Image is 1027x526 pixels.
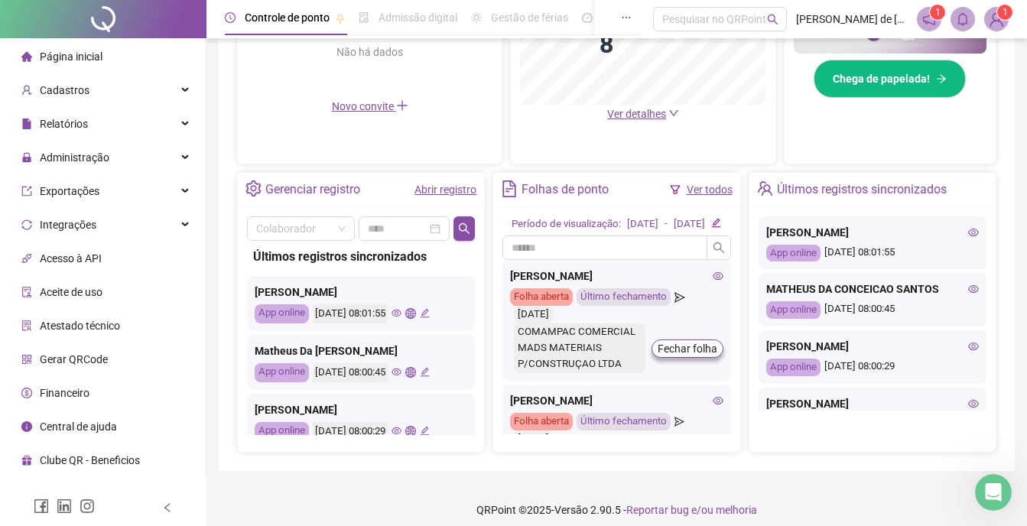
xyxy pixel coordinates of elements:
span: Central de ajuda [40,420,117,433]
span: eye [968,284,979,294]
span: Controle de ponto [245,11,330,24]
div: App online [766,301,821,319]
span: filter [670,184,681,195]
div: [DATE] [514,306,553,323]
div: [DATE] [627,216,658,232]
span: Novo convite [332,100,408,112]
span: facebook [34,498,49,514]
span: Exportações [40,185,99,197]
div: [DATE] 08:00:29 [313,422,388,441]
sup: 1 [930,5,945,20]
span: global [405,308,415,318]
span: bell [956,12,970,26]
span: eye [713,395,723,406]
span: search [458,222,470,235]
span: file-text [501,180,517,196]
div: [DATE] [674,216,705,232]
span: edit [420,308,430,318]
span: ellipsis [621,12,632,23]
div: MATHEUS DA CONCEICAO SANTOS [766,281,979,297]
span: sun [471,12,482,23]
span: edit [420,426,430,436]
span: Gestão de férias [491,11,568,24]
img: 65946 [985,8,1008,31]
div: [DATE] 08:00:45 [766,301,979,319]
span: Reportar bug e/ou melhoria [626,504,757,516]
span: eye [968,227,979,238]
span: Clube QR - Beneficios [40,454,140,466]
button: Chega de papelada! [814,60,966,98]
span: send [674,288,684,306]
a: Abrir registro [414,183,476,196]
span: Integrações [40,219,96,231]
div: [PERSON_NAME] [510,268,723,284]
span: clock-circle [225,12,236,23]
span: file-done [359,12,369,23]
span: file [21,119,32,129]
sup: Atualize o seu contato no menu Meus Dados [997,5,1012,20]
span: arrow-right [936,73,947,84]
span: pushpin [336,14,345,23]
div: Gerenciar registro [265,177,360,203]
span: gift [21,455,32,466]
button: Fechar folha [652,339,723,358]
div: Últimos registros sincronizados [777,177,947,203]
div: [DATE] 08:01:55 [313,304,388,323]
span: Atestado técnico [40,320,120,332]
span: notification [922,12,936,26]
div: [PERSON_NAME] [255,284,467,300]
span: eye [392,367,401,377]
div: [DATE] 08:01:55 [766,245,979,262]
span: [PERSON_NAME] de [DEMOGRAPHIC_DATA] [796,11,908,28]
div: Folha aberta [510,413,573,430]
span: search [767,14,778,25]
span: api [21,253,32,264]
span: search [713,242,725,254]
span: Relatórios [40,118,88,130]
div: App online [255,304,309,323]
span: eye [968,341,979,352]
span: 1 [935,7,941,18]
div: COMAMPAC COMERCIAL MADS MATERIAIS P/CONSTRUÇAO LTDA [514,323,645,373]
span: Página inicial [40,50,102,63]
span: setting [245,180,262,196]
span: plus [396,99,408,112]
span: user-add [21,85,32,96]
span: Versão [554,504,588,516]
span: 1 [1003,7,1008,18]
span: left [162,502,173,513]
span: Admissão digital [379,11,457,24]
span: Gerar QRCode [40,353,108,365]
div: Último fechamento [577,413,671,430]
span: Administração [40,151,109,164]
span: sync [21,219,32,230]
div: App online [255,422,309,441]
span: edit [420,367,430,377]
span: global [405,426,415,436]
span: eye [968,398,979,409]
div: [PERSON_NAME] [766,224,979,241]
span: Chega de papelada! [833,70,930,87]
span: edit [711,218,721,228]
span: eye [392,308,401,318]
div: Matheus Da [PERSON_NAME] [255,343,467,359]
span: Acesso à API [40,252,102,265]
div: Folhas de ponto [522,177,609,203]
span: team [757,180,773,196]
span: Ver detalhes [607,108,666,120]
div: - [665,216,668,232]
span: send [674,413,684,430]
div: [DATE] 08:00:45 [313,363,388,382]
span: global [405,367,415,377]
div: [DATE] [514,430,553,448]
div: Folha aberta [510,288,573,306]
span: info-circle [21,421,32,432]
span: home [21,51,32,62]
div: [PERSON_NAME] [766,338,979,355]
span: Aceite de uso [40,286,102,298]
div: [DATE] 08:00:29 [766,359,979,376]
span: lock [21,152,32,163]
span: dashboard [582,12,593,23]
span: dollar [21,388,32,398]
div: [PERSON_NAME] [510,392,723,409]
